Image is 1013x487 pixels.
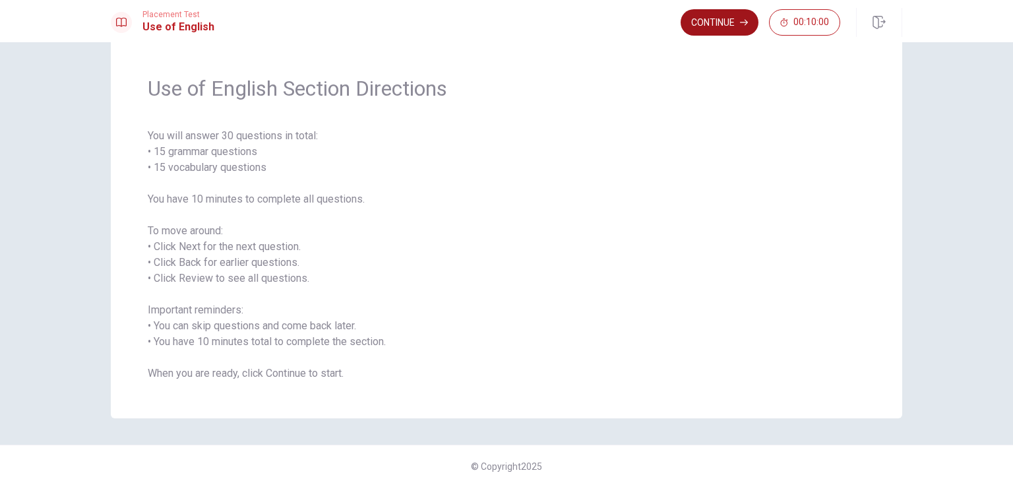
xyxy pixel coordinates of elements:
[769,9,840,36] button: 00:10:00
[681,9,758,36] button: Continue
[148,128,865,381] span: You will answer 30 questions in total: • 15 grammar questions • 15 vocabulary questions You have ...
[793,17,829,28] span: 00:10:00
[471,461,542,472] span: © Copyright 2025
[142,10,214,19] span: Placement Test
[142,19,214,35] h1: Use of English
[148,75,865,102] span: Use of English Section Directions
